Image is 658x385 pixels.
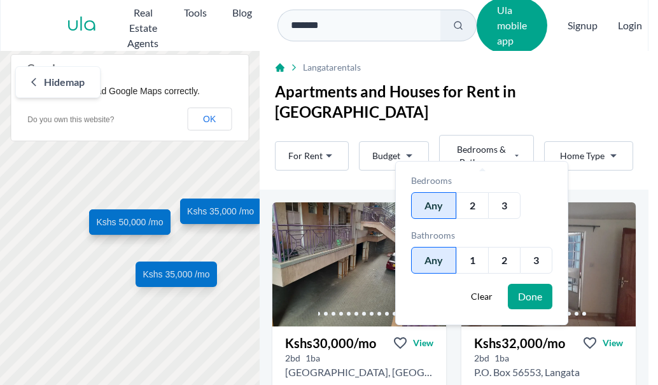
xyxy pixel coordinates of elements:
div: 3 [488,192,521,219]
div: Bedrooms [411,174,552,187]
div: Any [411,192,456,219]
div: Bathrooms [411,229,552,242]
div: 2 [488,247,520,274]
div: 2 [456,192,488,219]
span: Clear [471,290,493,303]
div: Any [411,247,456,274]
button: Done [508,284,552,309]
div: 1 [456,247,488,274]
div: 3 [520,247,552,274]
